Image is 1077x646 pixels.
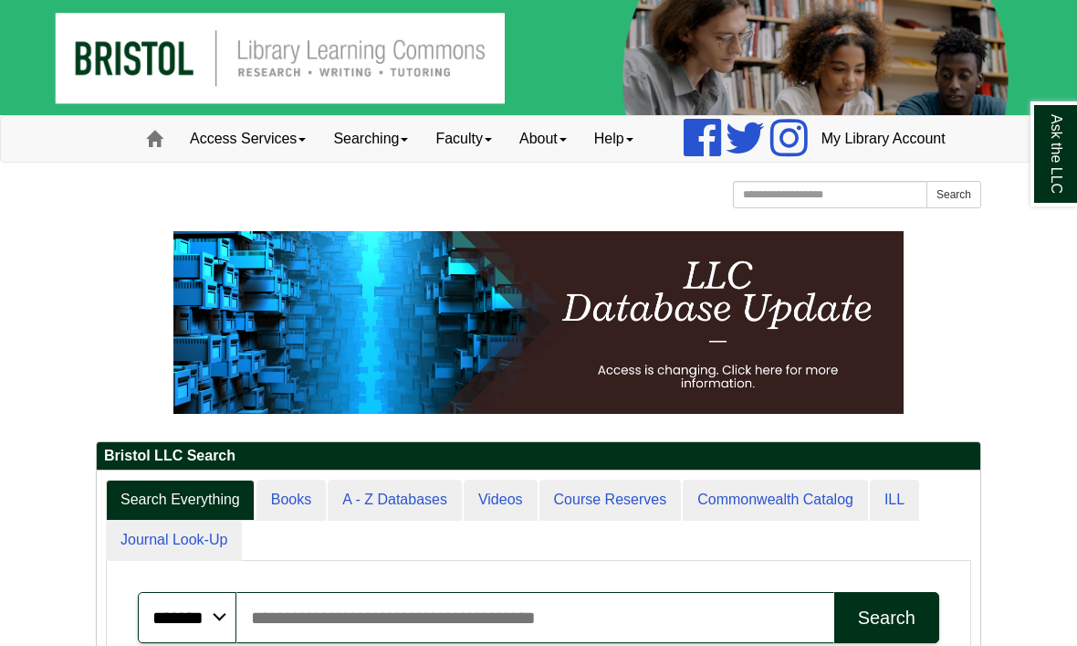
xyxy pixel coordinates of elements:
[683,480,868,521] a: Commonwealth Catalog
[834,592,939,643] button: Search
[580,116,647,162] a: Help
[176,116,319,162] a: Access Services
[926,181,981,208] button: Search
[464,480,538,521] a: Videos
[539,480,682,521] a: Course Reserves
[319,116,422,162] a: Searching
[422,116,506,162] a: Faculty
[256,480,326,521] a: Books
[808,116,959,162] a: My Library Account
[328,480,462,521] a: A - Z Databases
[506,116,580,162] a: About
[97,442,980,471] h2: Bristol LLC Search
[173,231,904,414] img: HTML tutorial
[870,480,919,521] a: ILL
[106,480,255,521] a: Search Everything
[858,608,915,629] div: Search
[106,520,242,561] a: Journal Look-Up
